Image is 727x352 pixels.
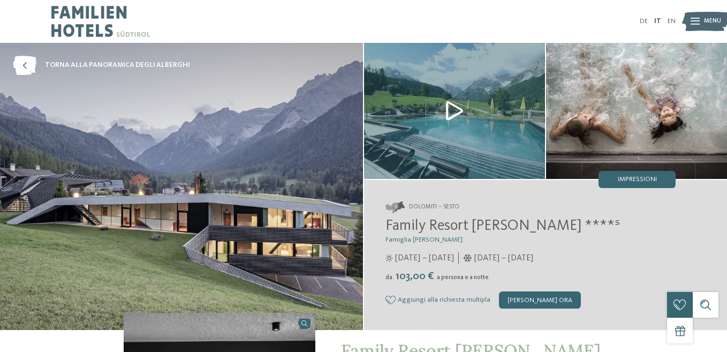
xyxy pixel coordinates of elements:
[385,236,463,243] span: Famiglia [PERSON_NAME]
[437,274,489,281] span: a persona e a notte
[385,219,620,234] span: Family Resort [PERSON_NAME] ****ˢ
[499,291,581,309] div: [PERSON_NAME] ora
[393,271,436,282] span: 103,00 €
[364,43,545,179] img: Il nostro family hotel a Sesto, il vostro rifugio sulle Dolomiti.
[654,18,661,25] a: IT
[409,203,459,212] span: Dolomiti – Sesto
[385,274,392,281] span: da
[395,252,454,264] span: [DATE] – [DATE]
[640,18,648,25] a: DE
[546,43,727,179] img: Il nostro family hotel a Sesto, il vostro rifugio sulle Dolomiti.
[668,18,676,25] a: EN
[13,56,190,75] a: torna alla panoramica degli alberghi
[45,61,190,70] span: torna alla panoramica degli alberghi
[474,252,533,264] span: [DATE] – [DATE]
[704,17,721,26] span: Menu
[385,254,393,262] i: Orari d'apertura estate
[463,254,472,262] i: Orari d'apertura inverno
[618,176,657,183] span: Impressioni
[398,296,490,304] span: Aggiungi alla richiesta multipla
